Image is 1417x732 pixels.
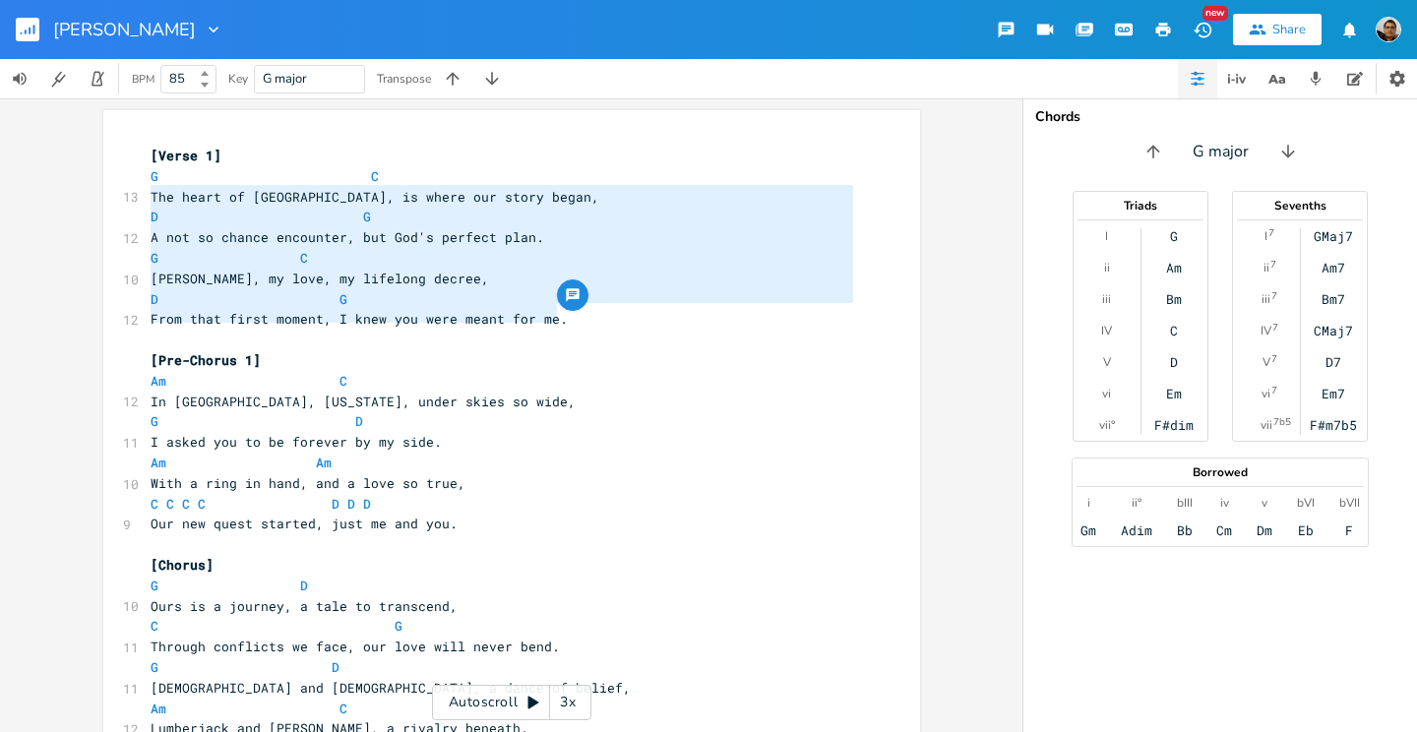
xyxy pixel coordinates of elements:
[1261,417,1272,433] div: vii
[1035,110,1405,124] div: Chords
[198,495,206,513] span: C
[151,208,158,225] span: D
[151,290,158,308] span: D
[1121,522,1152,538] div: Adim
[151,515,458,532] span: Our new quest started, just me and you.
[151,474,465,492] span: With a ring in hand, and a love so true,
[1183,12,1222,47] button: New
[151,228,544,246] span: A not so chance encounter, but God's perfect plan.
[339,290,347,308] span: G
[1314,323,1353,338] div: CMaj7
[1264,228,1267,244] div: I
[151,454,166,471] span: Am
[363,208,371,225] span: G
[1314,228,1353,244] div: GMaj7
[1233,200,1367,212] div: Sevenths
[1263,354,1270,370] div: V
[1310,417,1357,433] div: F#m7b5
[1271,288,1277,304] sup: 7
[151,147,221,164] span: [Verse 1]
[132,74,154,85] div: BPM
[395,617,402,635] span: G
[1263,260,1269,275] div: ii
[151,351,261,369] span: [Pre-Chorus 1]
[347,495,355,513] span: D
[1262,386,1270,401] div: vi
[151,679,631,697] span: [DEMOGRAPHIC_DATA] and [DEMOGRAPHIC_DATA], a dance of belief,
[1170,228,1178,244] div: G
[1268,225,1274,241] sup: 7
[1325,354,1341,370] div: D7
[1073,466,1368,478] div: Borrowed
[151,249,158,267] span: G
[371,167,379,185] span: C
[1262,495,1267,511] div: v
[151,167,158,185] span: G
[355,412,363,430] span: D
[151,556,214,574] span: [Chorus]
[1272,21,1306,38] div: Share
[151,638,560,655] span: Through conflicts we face, our love will never bend.
[1087,495,1090,511] div: i
[339,372,347,390] span: C
[1102,291,1111,307] div: iii
[151,617,158,635] span: C
[316,454,332,471] span: Am
[1202,6,1228,21] div: New
[1132,495,1141,511] div: ii°
[1166,260,1182,275] div: Am
[1102,386,1111,401] div: vi
[1166,291,1182,307] div: Bm
[550,685,585,720] div: 3x
[1376,17,1401,42] img: John Palmer
[1166,386,1182,401] div: Em
[1220,495,1229,511] div: iv
[1262,291,1270,307] div: iii
[151,700,166,717] span: Am
[1270,257,1276,273] sup: 7
[182,495,190,513] span: C
[151,433,442,451] span: I asked you to be forever by my side.
[332,658,339,676] span: D
[1177,522,1193,538] div: Bb
[1154,417,1194,433] div: F#dim
[332,495,339,513] span: D
[300,249,308,267] span: C
[1104,260,1110,275] div: ii
[1322,291,1345,307] div: Bm7
[151,597,458,615] span: Ours is a journey, a tale to transcend,
[1080,522,1096,538] div: Gm
[166,495,174,513] span: C
[228,73,248,85] div: Key
[1103,354,1111,370] div: V
[263,70,307,88] span: G major
[151,577,158,594] span: G
[1099,417,1115,433] div: vii°
[151,270,489,287] span: [PERSON_NAME], my love, my lifelong decree,
[1170,323,1178,338] div: C
[1273,414,1291,430] sup: 7b5
[300,577,308,594] span: D
[363,495,371,513] span: D
[1101,323,1112,338] div: IV
[1074,200,1207,212] div: Triads
[1271,383,1277,398] sup: 7
[151,412,158,430] span: G
[377,73,431,85] div: Transpose
[151,393,576,410] span: In [GEOGRAPHIC_DATA], [US_STATE], under skies so wide,
[1216,522,1232,538] div: Cm
[1193,141,1249,163] span: G major
[1339,495,1360,511] div: bVII
[151,372,166,390] span: Am
[1105,228,1108,244] div: I
[1345,522,1353,538] div: F
[151,310,568,328] span: From that first moment, I knew you were meant for me.
[53,21,196,38] span: [PERSON_NAME]
[432,685,591,720] div: Autoscroll
[1233,14,1322,45] button: Share
[339,700,347,717] span: C
[1177,495,1193,511] div: bIII
[1261,323,1271,338] div: IV
[1257,522,1272,538] div: Dm
[1298,522,1314,538] div: Eb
